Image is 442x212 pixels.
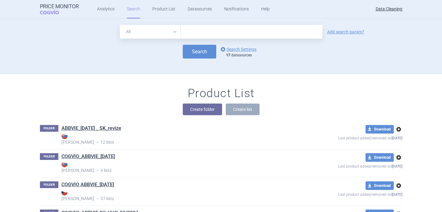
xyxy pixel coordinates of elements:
[366,125,394,134] button: Download
[188,86,255,100] h1: Product List
[94,168,100,174] i: •
[94,139,100,146] i: •
[61,133,294,146] p: 12 lists
[327,30,364,34] a: Add search param?
[40,9,68,14] span: COGVIO
[40,3,79,15] a: Price MonitorCOGVIO
[40,153,58,160] p: FOLDER
[183,45,216,59] button: Search
[392,192,402,197] strong: [DATE]
[61,189,294,201] strong: [PERSON_NAME]
[183,104,222,115] button: Create folder
[61,189,68,195] img: CZ
[226,53,230,57] strong: 17
[61,125,121,132] a: ABBVIE_[DATE] _ SK_revize
[226,53,260,58] div: datasources
[294,162,402,169] p: Last product added/removed on
[40,181,58,188] p: FOLDER
[40,3,79,9] strong: Price Monitor
[61,153,115,160] a: COGVIO_ABBVIE_[DATE]
[61,189,294,202] p: 37 lists
[366,153,394,162] button: Download
[61,161,294,173] strong: [PERSON_NAME]
[40,125,58,132] p: FOLDER
[294,190,402,198] p: Last product added/removed on
[61,133,68,139] img: SK
[226,104,260,115] button: Create list
[294,134,402,141] p: Last product added/removed on
[61,161,68,167] img: SK
[61,181,114,189] h1: COGVIO ABBVIE_5.8.2025
[366,181,394,190] button: Download
[61,153,115,161] h1: COGVIO_ABBVIE_29.3.2021
[61,133,294,145] strong: [PERSON_NAME]
[219,46,256,53] a: Search Settings
[94,196,100,202] i: •
[61,161,294,174] p: 4 lists
[392,164,402,168] strong: [DATE]
[61,125,121,133] h1: ABBVIE_21.03.2025 _ SK_revize
[392,136,402,140] strong: [DATE]
[61,181,114,188] a: COGVIO ABBVIE_[DATE]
